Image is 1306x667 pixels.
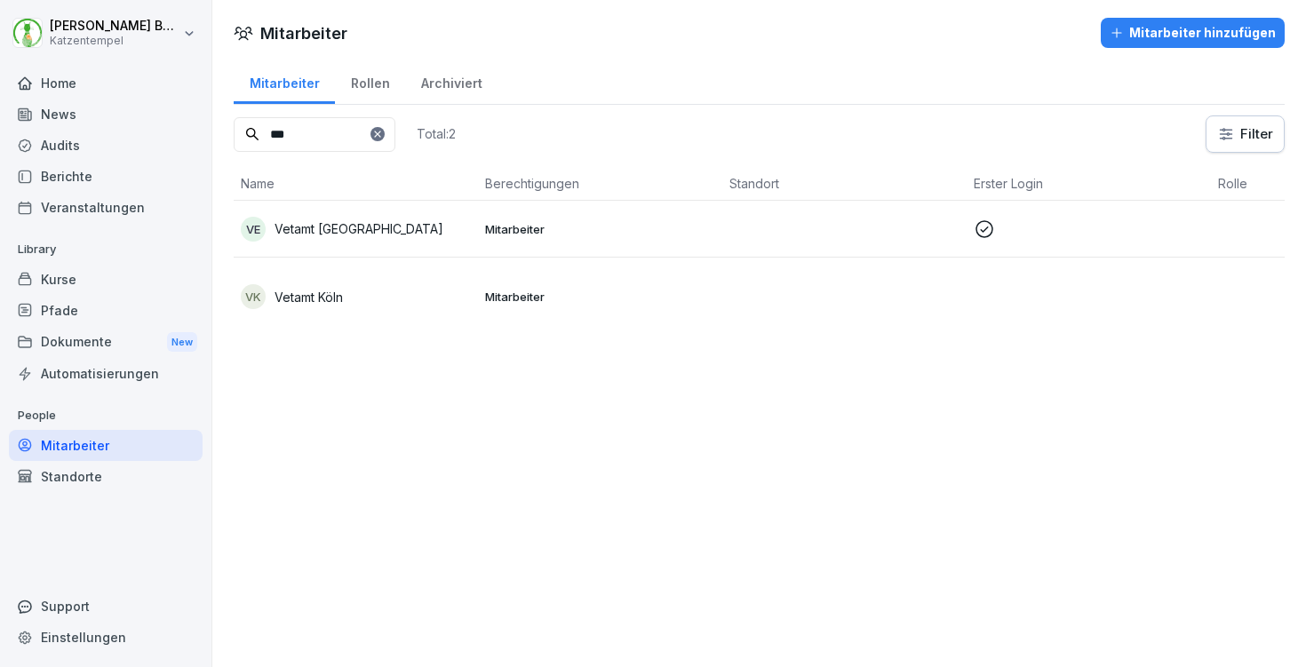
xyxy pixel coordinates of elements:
[9,430,203,461] a: Mitarbeiter
[260,21,347,45] h1: Mitarbeiter
[50,19,179,34] p: [PERSON_NAME] Benedix
[9,622,203,653] a: Einstellungen
[275,219,443,238] p: Vetamt [GEOGRAPHIC_DATA]
[1217,125,1273,143] div: Filter
[241,284,266,309] div: VK
[485,289,715,305] p: Mitarbeiter
[50,35,179,47] p: Katzentempel
[9,192,203,223] a: Veranstaltungen
[405,59,498,104] a: Archiviert
[275,288,343,306] p: Vetamt Köln
[9,264,203,295] a: Kurse
[9,67,203,99] a: Home
[967,167,1211,201] th: Erster Login
[9,99,203,130] a: News
[9,326,203,359] a: DokumenteNew
[234,59,335,104] a: Mitarbeiter
[9,295,203,326] a: Pfade
[9,326,203,359] div: Dokumente
[485,221,715,237] p: Mitarbeiter
[1206,116,1284,152] button: Filter
[9,161,203,192] a: Berichte
[234,167,478,201] th: Name
[9,130,203,161] a: Audits
[167,332,197,353] div: New
[722,167,967,201] th: Standort
[9,461,203,492] a: Standorte
[1110,23,1276,43] div: Mitarbeiter hinzufügen
[335,59,405,104] a: Rollen
[417,125,456,142] p: Total: 2
[9,401,203,430] p: People
[478,167,722,201] th: Berechtigungen
[9,235,203,264] p: Library
[9,591,203,622] div: Support
[1101,18,1285,48] button: Mitarbeiter hinzufügen
[9,358,203,389] a: Automatisierungen
[241,217,266,242] div: VE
